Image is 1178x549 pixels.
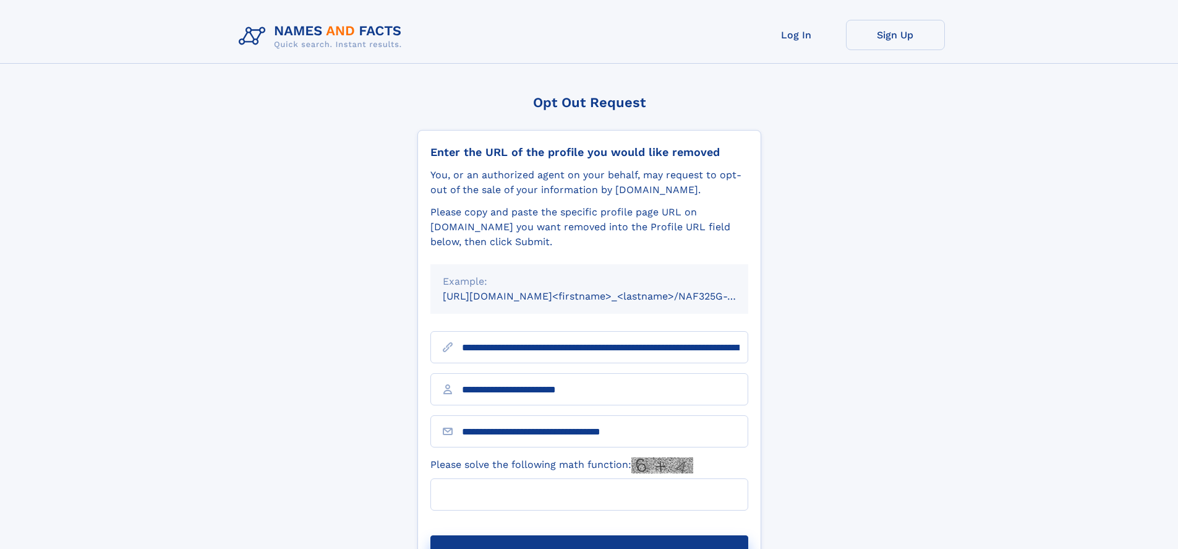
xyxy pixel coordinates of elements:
img: Logo Names and Facts [234,20,412,53]
div: You, or an authorized agent on your behalf, may request to opt-out of the sale of your informatio... [430,168,748,197]
div: Opt Out Request [417,95,761,110]
label: Please solve the following math function: [430,457,693,473]
small: [URL][DOMAIN_NAME]<firstname>_<lastname>/NAF325G-xxxxxxxx [443,290,772,302]
div: Enter the URL of the profile you would like removed [430,145,748,159]
a: Sign Up [846,20,945,50]
a: Log In [747,20,846,50]
div: Example: [443,274,736,289]
div: Please copy and paste the specific profile page URL on [DOMAIN_NAME] you want removed into the Pr... [430,205,748,249]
